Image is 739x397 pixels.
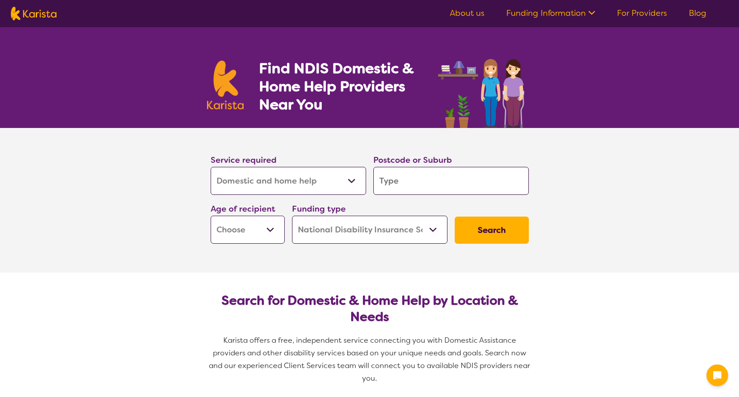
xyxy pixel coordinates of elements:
[435,49,532,128] img: domestic-help
[506,8,595,19] a: Funding Information
[373,155,452,165] label: Postcode or Suburb
[259,59,426,113] h1: Find NDIS Domestic & Home Help Providers Near You
[689,8,706,19] a: Blog
[211,155,277,165] label: Service required
[211,203,275,214] label: Age of recipient
[373,167,529,195] input: Type
[11,7,56,20] img: Karista logo
[207,61,244,109] img: Karista logo
[617,8,667,19] a: For Providers
[209,336,532,383] span: Karista offers a free, independent service connecting you with Domestic Assistance providers and ...
[218,293,522,325] h2: Search for Domestic & Home Help by Location & Needs
[455,217,529,244] button: Search
[292,203,346,214] label: Funding type
[450,8,485,19] a: About us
